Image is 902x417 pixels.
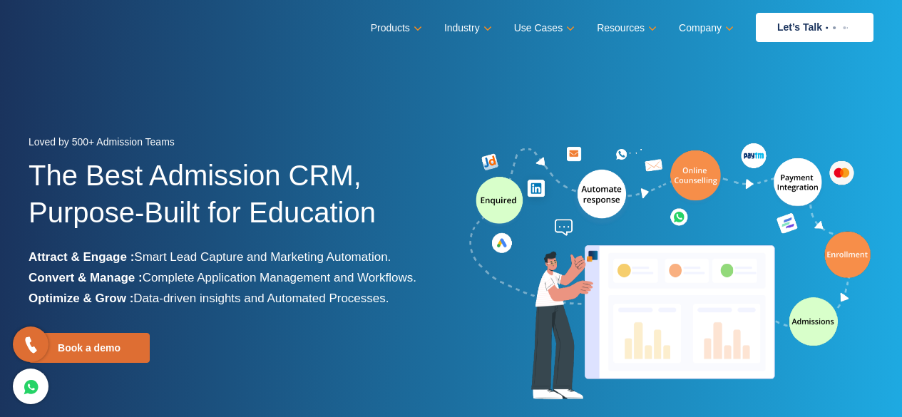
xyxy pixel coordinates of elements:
a: Book a demo [29,333,150,363]
img: admission-software-home-page-header [467,140,873,406]
div: Loved by 500+ Admission Teams [29,132,441,157]
a: Resources [597,18,654,38]
span: Complete Application Management and Workflows. [143,271,416,284]
b: Optimize & Grow : [29,292,133,305]
a: Products [371,18,419,38]
b: Convert & Manage : [29,271,143,284]
h1: The Best Admission CRM, Purpose-Built for Education [29,157,441,247]
span: Smart Lead Capture and Marketing Automation. [134,250,391,264]
a: Let’s Talk [756,13,873,42]
a: Company [679,18,731,38]
span: Data-driven insights and Automated Processes. [133,292,389,305]
a: Use Cases [514,18,572,38]
b: Attract & Engage : [29,250,134,264]
a: Industry [444,18,489,38]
